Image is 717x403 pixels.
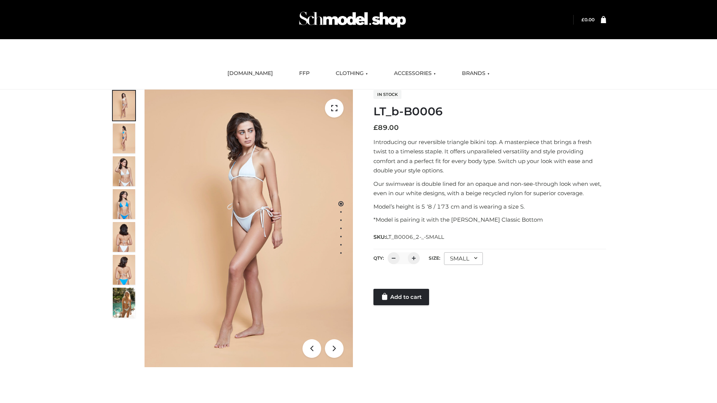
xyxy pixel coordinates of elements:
[373,105,606,118] h1: LT_b-B0006
[113,91,135,121] img: ArielClassicBikiniTop_CloudNine_AzureSky_OW114ECO_1-scaled.jpg
[373,124,378,132] span: £
[388,65,441,82] a: ACCESSORIES
[373,215,606,225] p: *Model is pairing it with the [PERSON_NAME] Classic Bottom
[373,202,606,212] p: Model’s height is 5 ‘8 / 173 cm and is wearing a size S.
[429,255,440,261] label: Size:
[222,65,279,82] a: [DOMAIN_NAME]
[113,156,135,186] img: ArielClassicBikiniTop_CloudNine_AzureSky_OW114ECO_3-scaled.jpg
[373,137,606,175] p: Introducing our reversible triangle bikini top. A masterpiece that brings a fresh twist to a time...
[581,17,595,22] bdi: 0.00
[581,17,595,22] a: £0.00
[373,255,384,261] label: QTY:
[113,255,135,285] img: ArielClassicBikiniTop_CloudNine_AzureSky_OW114ECO_8-scaled.jpg
[373,289,429,305] a: Add to cart
[113,288,135,318] img: Arieltop_CloudNine_AzureSky2.jpg
[581,17,584,22] span: £
[373,232,445,241] span: SKU:
[113,189,135,219] img: ArielClassicBikiniTop_CloudNine_AzureSky_OW114ECO_4-scaled.jpg
[113,124,135,153] img: ArielClassicBikiniTop_CloudNine_AzureSky_OW114ECO_2-scaled.jpg
[145,90,353,367] img: ArielClassicBikiniTop_CloudNine_AzureSky_OW114ECO_1
[386,234,444,240] span: LT_B0006_2-_-SMALL
[330,65,373,82] a: CLOTHING
[373,124,399,132] bdi: 89.00
[456,65,495,82] a: BRANDS
[444,252,483,265] div: SMALL
[373,90,401,99] span: In stock
[373,179,606,198] p: Our swimwear is double lined for an opaque and non-see-through look when wet, even in our white d...
[113,222,135,252] img: ArielClassicBikiniTop_CloudNine_AzureSky_OW114ECO_7-scaled.jpg
[297,5,409,34] img: Schmodel Admin 964
[294,65,315,82] a: FFP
